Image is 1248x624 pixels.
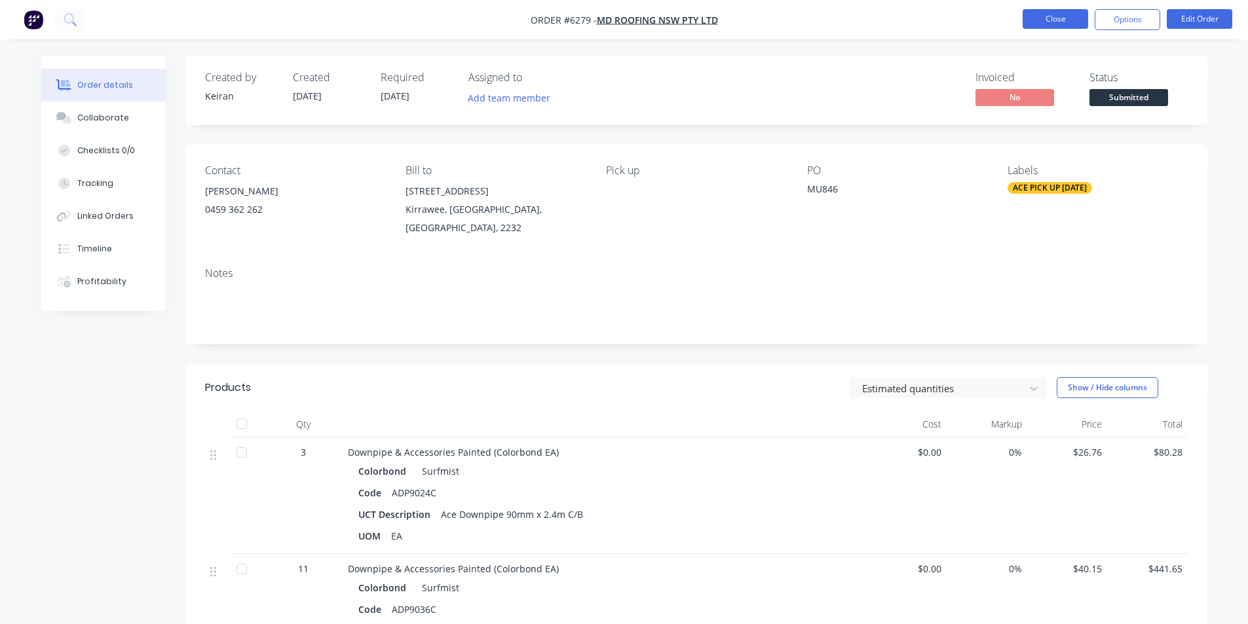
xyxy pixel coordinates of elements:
[406,164,585,177] div: Bill to
[872,445,942,459] span: $0.00
[358,526,386,545] div: UOM
[952,445,1022,459] span: 0%
[298,562,309,576] span: 11
[41,200,166,232] button: Linked Orders
[24,10,43,29] img: Factory
[205,380,251,395] div: Products
[205,164,385,177] div: Contact
[417,578,459,597] div: Surfmist
[468,71,599,84] div: Assigned to
[461,89,557,107] button: Add team member
[358,483,387,502] div: Code
[358,600,387,619] div: Code
[77,276,126,287] div: Profitability
[293,71,365,84] div: Created
[807,182,971,200] div: MU846
[358,578,411,597] div: Colorbond
[975,89,1054,105] span: No
[952,562,1022,576] span: 0%
[1112,445,1182,459] span: $80.28
[1089,89,1168,109] button: Submitted
[1008,164,1187,177] div: Labels
[1095,9,1160,30] button: Options
[406,182,585,200] div: [STREET_ADDRESS]
[1107,411,1188,437] div: Total
[205,89,277,103] div: Keiran
[406,182,585,237] div: [STREET_ADDRESS]Kirrawee, [GEOGRAPHIC_DATA], [GEOGRAPHIC_DATA], 2232
[1032,562,1103,576] span: $40.15
[468,89,558,107] button: Add team member
[381,71,453,84] div: Required
[293,90,322,102] span: [DATE]
[41,232,166,265] button: Timeline
[41,265,166,298] button: Profitability
[606,164,785,177] div: Pick up
[348,562,559,575] span: Downpipe & Accessories Painted (Colorbond EA)
[41,101,166,134] button: Collaborate
[381,90,409,102] span: [DATE]
[1167,9,1232,29] button: Edit Order
[386,526,407,545] div: EA
[77,145,135,156] div: Checklists 0/0
[1057,377,1158,398] button: Show / Hide columns
[1032,445,1103,459] span: $26.76
[436,505,588,524] div: Ace Downpipe 90mm x 2.4m C/B
[205,182,385,224] div: [PERSON_NAME]0459 362 262
[387,483,442,502] div: ADP9024C
[264,411,343,437] div: Qty
[77,112,129,124] div: Collaborate
[1027,411,1108,437] div: Price
[807,164,987,177] div: PO
[41,69,166,101] button: Order details
[77,177,113,189] div: Tracking
[1023,9,1088,29] button: Close
[531,14,597,26] span: Order #6279 -
[872,562,942,576] span: $0.00
[417,462,459,481] div: Surfmist
[205,71,277,84] div: Created by
[1089,89,1168,105] span: Submitted
[597,14,718,26] a: MD Roofing NSW Pty Ltd
[406,200,585,237] div: Kirrawee, [GEOGRAPHIC_DATA], [GEOGRAPHIC_DATA], 2232
[205,182,385,200] div: [PERSON_NAME]
[77,79,133,91] div: Order details
[301,445,306,459] span: 3
[1089,71,1188,84] div: Status
[867,411,947,437] div: Cost
[1008,182,1092,194] div: ACE PICK UP [DATE]
[41,134,166,167] button: Checklists 0/0
[205,200,385,219] div: 0459 362 262
[358,462,411,481] div: Colorbond
[41,167,166,200] button: Tracking
[77,210,134,222] div: Linked Orders
[975,71,1074,84] div: Invoiced
[205,267,1188,280] div: Notes
[947,411,1027,437] div: Markup
[77,243,112,255] div: Timeline
[348,446,559,458] span: Downpipe & Accessories Painted (Colorbond EA)
[1112,562,1182,576] span: $441.65
[387,600,442,619] div: ADP9036C
[358,505,436,524] div: UCT Description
